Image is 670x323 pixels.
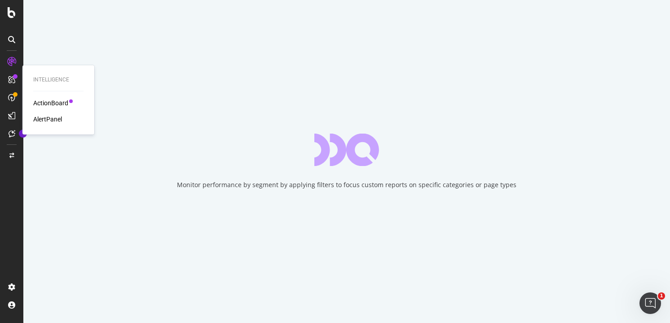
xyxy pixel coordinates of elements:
div: Intelligence [33,76,84,84]
iframe: Intercom live chat [639,292,661,314]
div: Tooltip anchor [19,130,27,138]
div: Monitor performance by segment by applying filters to focus custom reports on specific categories... [177,180,516,189]
div: animation [314,134,379,166]
span: 1 [658,292,665,300]
a: ActionBoard [33,99,68,108]
a: AlertPanel [33,115,62,124]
